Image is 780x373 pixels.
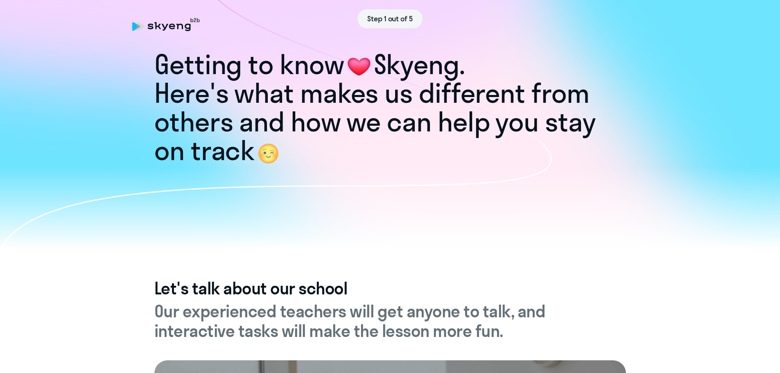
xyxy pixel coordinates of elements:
span: Step 1 out of 5 [367,14,413,24]
h4: Let's talk about our school [154,278,626,298]
h1: Here's what makes us different from others and how we can help you stay on track [154,79,626,165]
img: wink [255,143,282,164]
img: heart [344,57,374,78]
h1: Skyeng. [154,50,626,79]
span: Getting to know [154,48,344,81]
h5: Our experienced teachers will get anyone to talk, and interactive tasks will make the lesson more... [154,301,626,341]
